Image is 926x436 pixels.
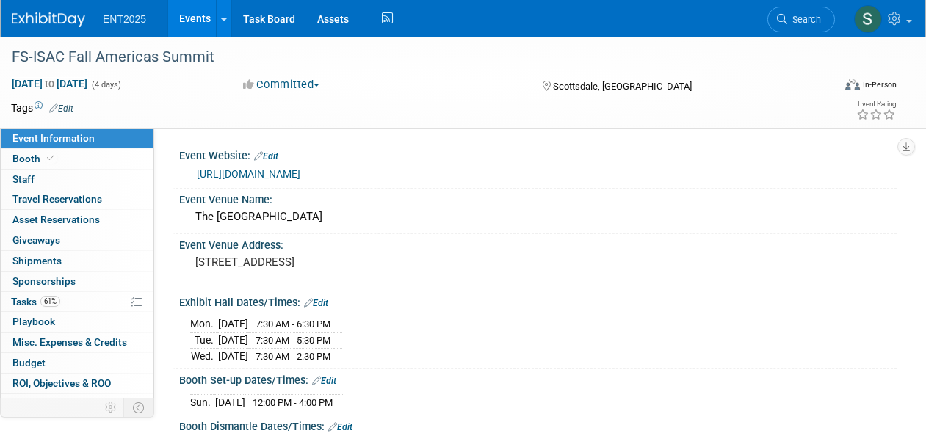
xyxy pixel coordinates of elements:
[12,336,127,348] span: Misc. Expenses & Credits
[11,296,60,308] span: Tasks
[1,189,153,209] a: Travel Reservations
[12,398,90,410] span: Attachments
[1,374,153,393] a: ROI, Objectives & ROO
[1,272,153,291] a: Sponsorships
[103,13,146,25] span: ENT2025
[1,292,153,312] a: Tasks61%
[12,255,62,266] span: Shipments
[218,316,248,333] td: [DATE]
[1,149,153,169] a: Booth
[90,80,121,90] span: (4 days)
[12,316,55,327] span: Playbook
[256,319,330,330] span: 7:30 AM - 6:30 PM
[98,398,124,417] td: Personalize Event Tab Strip
[254,151,278,161] a: Edit
[312,376,336,386] a: Edit
[256,335,330,346] span: 7:30 AM - 5:30 PM
[179,291,897,310] div: Exhibit Hall Dates/Times:
[49,103,73,114] a: Edit
[1,394,153,414] a: Attachments14
[256,351,330,362] span: 7:30 AM - 2:30 PM
[12,153,57,164] span: Booth
[190,348,218,363] td: Wed.
[40,296,60,307] span: 61%
[218,333,248,349] td: [DATE]
[238,77,325,92] button: Committed
[12,193,102,205] span: Travel Reservations
[12,173,35,185] span: Staff
[179,189,897,207] div: Event Venue Name:
[12,214,100,225] span: Asset Reservations
[124,398,154,417] td: Toggle Event Tabs
[854,5,882,33] img: Stephanie Silva
[1,251,153,271] a: Shipments
[1,312,153,332] a: Playbook
[12,12,85,27] img: ExhibitDay
[190,333,218,349] td: Tue.
[179,145,897,164] div: Event Website:
[190,206,886,228] div: The [GEOGRAPHIC_DATA]
[1,333,153,352] a: Misc. Expenses & Credits
[179,369,897,388] div: Booth Set-up Dates/Times:
[845,79,860,90] img: Format-Inperson.png
[11,77,88,90] span: [DATE] [DATE]
[12,357,46,368] span: Budget
[11,101,73,115] td: Tags
[179,234,897,252] div: Event Venue Address:
[553,81,692,92] span: Scottsdale, [GEOGRAPHIC_DATA]
[190,394,215,410] td: Sun.
[12,275,76,287] span: Sponsorships
[328,422,352,432] a: Edit
[218,348,248,363] td: [DATE]
[1,230,153,250] a: Giveaways
[12,132,95,144] span: Event Information
[304,298,328,308] a: Edit
[787,14,821,25] span: Search
[197,168,300,180] a: [URL][DOMAIN_NAME]
[179,415,897,435] div: Booth Dismantle Dates/Times:
[1,170,153,189] a: Staff
[12,234,60,246] span: Giveaways
[1,128,153,148] a: Event Information
[856,101,896,108] div: Event Rating
[12,377,111,389] span: ROI, Objectives & ROO
[215,394,245,410] td: [DATE]
[47,154,54,162] i: Booth reservation complete
[75,398,90,409] span: 14
[767,7,835,32] a: Search
[1,353,153,373] a: Budget
[1,210,153,230] a: Asset Reservations
[190,316,218,333] td: Mon.
[862,79,897,90] div: In-Person
[7,44,821,70] div: FS-ISAC Fall Americas Summit
[767,76,897,98] div: Event Format
[195,255,462,269] pre: [STREET_ADDRESS]
[253,397,333,408] span: 12:00 PM - 4:00 PM
[43,78,57,90] span: to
